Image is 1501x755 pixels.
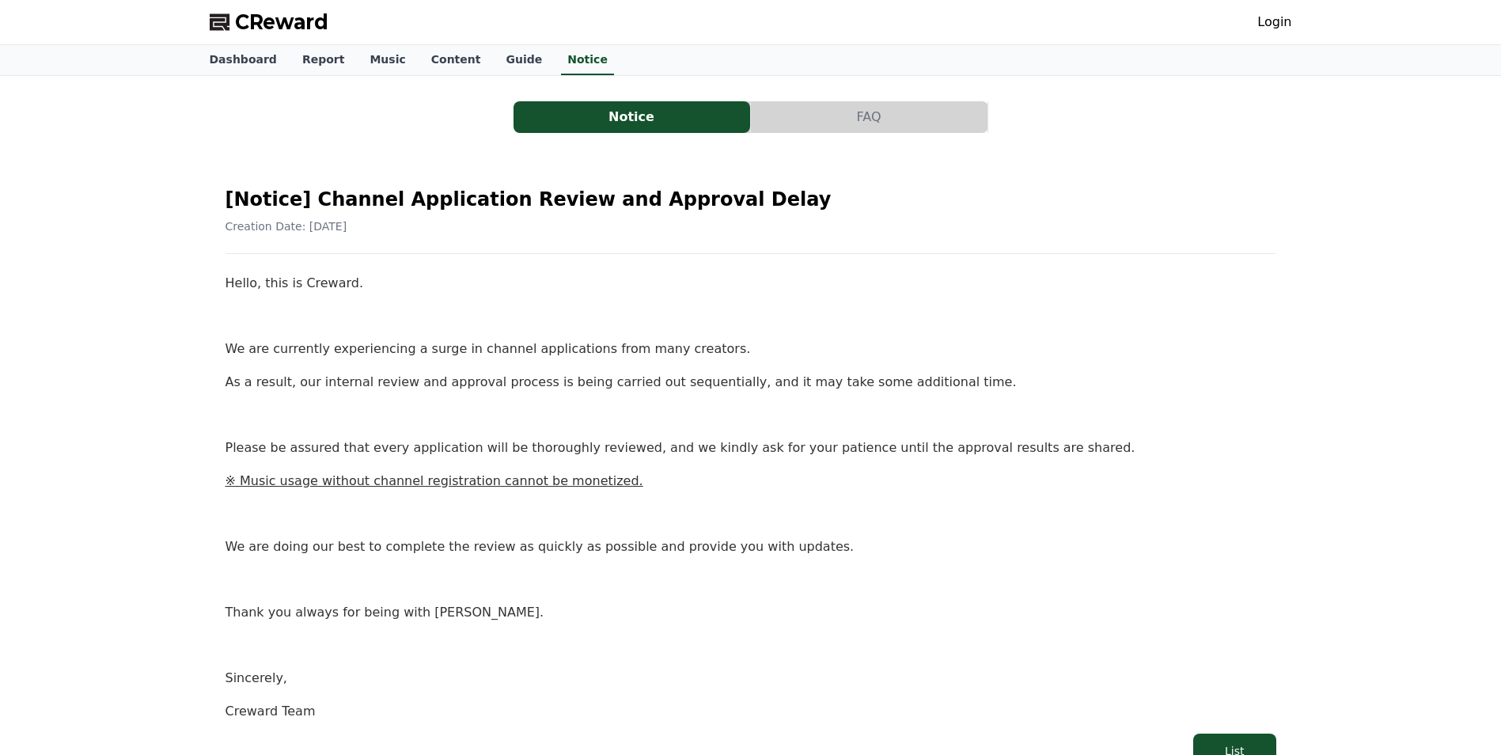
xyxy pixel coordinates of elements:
p: Sincerely, [226,668,1276,689]
p: Hello, this is Creward. [226,273,1276,294]
button: Notice [514,101,750,133]
p: Please be assured that every application will be thoroughly reviewed, and we kindly ask for your ... [226,438,1276,458]
a: CReward [210,9,328,35]
a: Content [419,45,494,75]
u: ※ Music usage without channel registration cannot be monetized. [226,473,643,488]
a: Guide [493,45,555,75]
p: Creward Team [226,701,1276,722]
h2: [Notice] Channel Application Review and Approval Delay [226,187,1276,212]
a: Login [1257,13,1291,32]
span: Creation Date: [DATE] [226,220,347,233]
a: Notice [514,101,751,133]
p: We are currently experiencing a surge in channel applications from many creators. [226,339,1276,359]
a: Dashboard [197,45,290,75]
p: We are doing our best to complete the review as quickly as possible and provide you with updates. [226,537,1276,557]
a: Notice [561,45,614,75]
span: CReward [235,9,328,35]
a: FAQ [751,101,988,133]
a: Report [290,45,358,75]
p: Thank you always for being with [PERSON_NAME]. [226,602,1276,623]
button: FAQ [751,101,987,133]
a: Music [357,45,418,75]
p: As a result, our internal review and approval process is being carried out sequentially, and it m... [226,372,1276,393]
